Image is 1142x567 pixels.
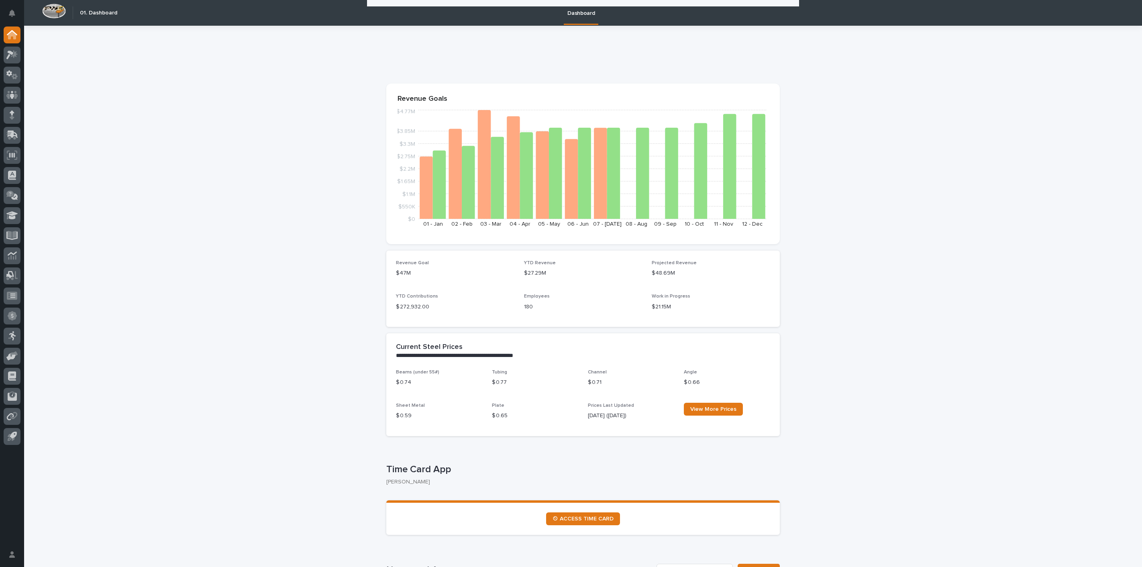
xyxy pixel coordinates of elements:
[396,129,415,135] tspan: $3.85M
[396,109,415,115] tspan: $4.77M
[742,221,763,227] text: 12 - Dec
[684,378,770,387] p: $ 0.66
[398,95,769,104] p: Revenue Goals
[492,378,578,387] p: $ 0.77
[398,204,415,210] tspan: $550K
[652,269,770,277] p: $48.69M
[652,261,697,265] span: Projected Revenue
[524,303,642,311] p: 180
[396,294,438,299] span: YTD Contributions
[654,221,677,227] text: 09 - Sep
[397,179,415,185] tspan: $1.65M
[386,464,777,475] p: Time Card App
[10,10,20,22] div: Notifications
[492,403,504,408] span: Plate
[626,221,647,227] text: 08 - Aug
[396,303,514,311] p: $ 272,932.00
[396,378,482,387] p: $ 0.74
[510,221,530,227] text: 04 - Apr
[684,403,743,416] a: View More Prices
[652,294,690,299] span: Work in Progress
[538,221,560,227] text: 05 - May
[593,221,622,227] text: 07 - [DATE]
[588,378,674,387] p: $ 0.71
[553,516,614,522] span: ⏲ ACCESS TIME CARD
[4,5,20,22] button: Notifications
[396,412,482,420] p: $ 0.59
[397,154,415,159] tspan: $2.75M
[396,269,514,277] p: $47M
[396,261,429,265] span: Revenue Goal
[408,216,415,222] tspan: $0
[423,221,443,227] text: 01 - Jan
[685,221,704,227] text: 10 - Oct
[524,261,556,265] span: YTD Revenue
[42,4,66,18] img: Workspace Logo
[492,412,578,420] p: $ 0.65
[396,370,439,375] span: Beams (under 55#)
[400,166,415,172] tspan: $2.2M
[396,343,463,352] h2: Current Steel Prices
[652,303,770,311] p: $21.15M
[588,412,674,420] p: [DATE] ([DATE])
[492,370,507,375] span: Tubing
[567,221,589,227] text: 06 - Jun
[546,512,620,525] a: ⏲ ACCESS TIME CARD
[524,269,642,277] p: $27.29M
[714,221,733,227] text: 11 - Nov
[80,10,117,16] h2: 01. Dashboard
[451,221,473,227] text: 02 - Feb
[402,192,415,197] tspan: $1.1M
[588,403,634,408] span: Prices Last Updated
[524,294,550,299] span: Employees
[588,370,607,375] span: Channel
[396,403,425,408] span: Sheet Metal
[400,141,415,147] tspan: $3.3M
[386,479,773,485] p: [PERSON_NAME]
[480,221,502,227] text: 03 - Mar
[684,370,697,375] span: Angle
[690,406,736,412] span: View More Prices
